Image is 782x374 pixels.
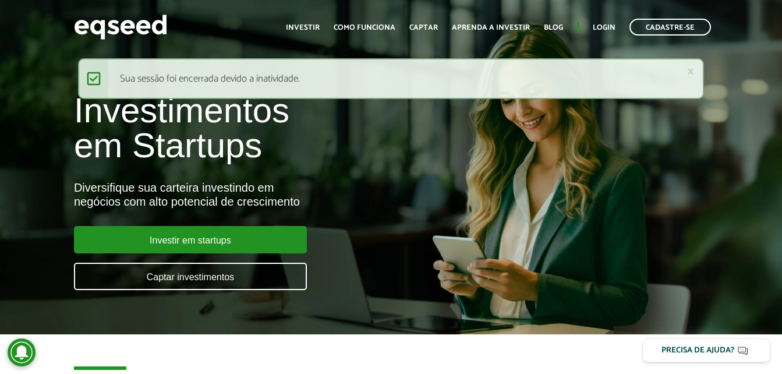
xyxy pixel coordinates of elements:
a: Login [593,24,615,31]
div: Sua sessão foi encerrada devido a inatividade. [78,58,703,99]
a: Como funciona [334,24,395,31]
h1: Investimentos em Startups [74,93,448,163]
a: × [687,65,694,77]
a: Investir [286,24,320,31]
a: Aprenda a investir [452,24,530,31]
a: Captar [409,24,438,31]
a: Blog [544,24,563,31]
a: Cadastre-se [629,19,711,36]
img: EqSeed [74,12,167,43]
div: Diversifique sua carteira investindo em negócios com alto potencial de crescimento [74,181,448,209]
a: Investir em startups [74,226,307,253]
a: Captar investimentos [74,263,307,290]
